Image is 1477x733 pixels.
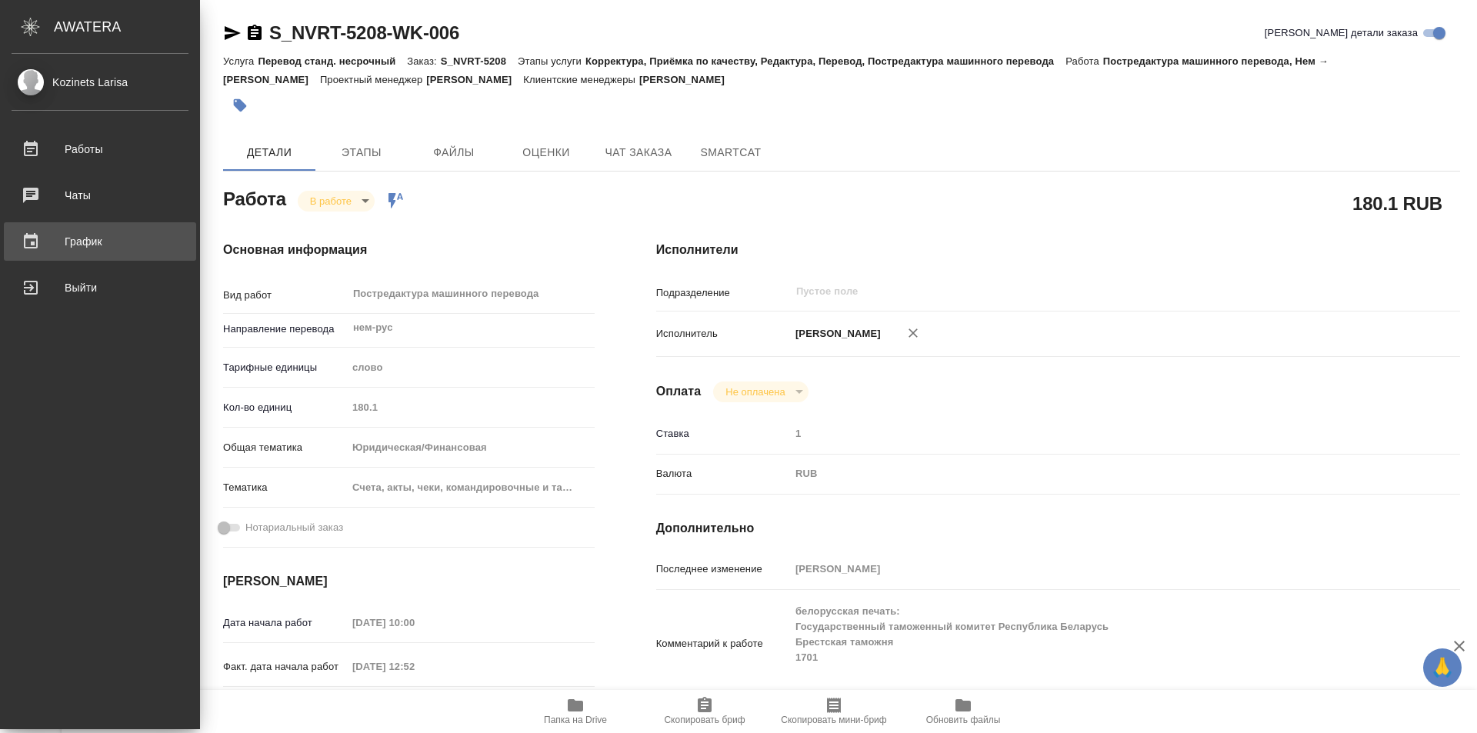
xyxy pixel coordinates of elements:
[223,322,347,337] p: Направление перевода
[656,466,790,481] p: Валюта
[223,480,347,495] p: Тематика
[769,690,899,733] button: Скопировать мини-бриф
[544,715,607,725] span: Папка на Drive
[325,143,398,162] span: Этапы
[245,24,264,42] button: Скопировать ссылку
[347,611,482,634] input: Пустое поле
[4,222,196,261] a: График
[602,143,675,162] span: Чат заказа
[223,659,347,675] p: Факт. дата начала работ
[4,130,196,168] a: Работы
[4,268,196,307] a: Выйти
[223,360,347,375] p: Тарифные единицы
[1352,190,1442,216] h2: 180.1 RUB
[407,55,440,67] p: Заказ:
[12,184,188,207] div: Чаты
[223,241,595,259] h4: Основная информация
[511,690,640,733] button: Папка на Drive
[223,288,347,303] p: Вид работ
[896,316,930,350] button: Удалить исполнителя
[656,241,1460,259] h4: Исполнители
[4,176,196,215] a: Чаты
[417,143,491,162] span: Файлы
[54,12,200,42] div: AWATERA
[790,461,1393,487] div: RUB
[223,24,242,42] button: Скопировать ссылку для ЯМессенджера
[509,143,583,162] span: Оценки
[258,55,407,67] p: Перевод станд. несрочный
[656,519,1460,538] h4: Дополнительно
[298,191,375,212] div: В работе
[656,426,790,441] p: Ставка
[926,715,1001,725] span: Обновить файлы
[223,572,595,591] h4: [PERSON_NAME]
[223,55,258,67] p: Услуга
[664,715,745,725] span: Скопировать бриф
[1423,648,1462,687] button: 🙏
[1429,651,1455,684] span: 🙏
[305,195,356,208] button: В работе
[656,561,790,577] p: Последнее изменение
[639,74,736,85] p: [PERSON_NAME]
[790,558,1393,580] input: Пустое поле
[12,230,188,253] div: График
[347,475,595,501] div: Счета, акты, чеки, командировочные и таможенные документы
[12,276,188,299] div: Выйти
[232,143,306,162] span: Детали
[781,715,886,725] span: Скопировать мини-бриф
[1265,25,1418,41] span: [PERSON_NAME] детали заказа
[790,422,1393,445] input: Пустое поле
[523,74,639,85] p: Клиентские менеджеры
[347,655,482,678] input: Пустое поле
[245,520,343,535] span: Нотариальный заказ
[320,74,426,85] p: Проектный менеджер
[223,615,347,631] p: Дата начала работ
[223,400,347,415] p: Кол-во единиц
[790,326,881,342] p: [PERSON_NAME]
[656,326,790,342] p: Исполнитель
[713,381,808,402] div: В работе
[518,55,585,67] p: Этапы услуги
[656,636,790,651] p: Комментарий к работе
[12,138,188,161] div: Работы
[223,184,286,212] h2: Работа
[721,385,789,398] button: Не оплачена
[795,282,1357,301] input: Пустое поле
[899,690,1028,733] button: Обновить файлы
[656,285,790,301] p: Подразделение
[12,74,188,91] div: Kozinets Larisa
[1065,55,1103,67] p: Работа
[656,382,702,401] h4: Оплата
[441,55,518,67] p: S_NVRT-5208
[347,396,595,418] input: Пустое поле
[585,55,1065,67] p: Корректура, Приёмка по качеству, Редактура, Перевод, Постредактура машинного перевода
[269,22,459,43] a: S_NVRT-5208-WK-006
[223,88,257,122] button: Добавить тэг
[640,690,769,733] button: Скопировать бриф
[694,143,768,162] span: SmartCat
[223,440,347,455] p: Общая тематика
[347,435,595,461] div: Юридическая/Финансовая
[347,355,595,381] div: слово
[426,74,523,85] p: [PERSON_NAME]
[790,598,1393,686] textarea: белорусская печать: Государственный таможенный комитет Республика Беларусь Брестская таможня 1701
